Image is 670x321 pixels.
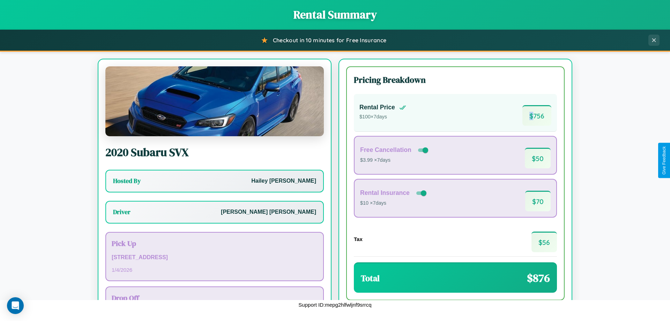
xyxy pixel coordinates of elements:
[662,146,667,175] div: Give Feedback
[221,207,316,217] p: [PERSON_NAME] [PERSON_NAME]
[105,66,324,136] img: Subaru SVX
[105,145,324,160] h2: 2020 Subaru SVX
[527,270,550,286] span: $ 876
[359,112,406,122] p: $ 100 × 7 days
[298,300,371,309] p: Support ID: mepg2hlfwljnf9srrcq
[522,105,551,126] span: $ 756
[361,272,380,284] h3: Total
[273,37,386,44] span: Checkout in 10 minutes for Free Insurance
[354,74,557,86] h3: Pricing Breakdown
[360,156,430,165] p: $3.99 × 7 days
[360,189,410,197] h4: Rental Insurance
[360,146,411,154] h4: Free Cancellation
[113,177,141,185] h3: Hosted By
[354,236,363,242] h4: Tax
[360,199,428,208] p: $10 × 7 days
[112,238,318,248] h3: Pick Up
[7,7,663,22] h1: Rental Summary
[112,293,318,303] h3: Drop Off
[251,176,316,186] p: Hailey [PERSON_NAME]
[531,232,557,252] span: $ 56
[112,265,318,275] p: 1 / 4 / 2026
[359,104,395,111] h4: Rental Price
[7,297,24,314] div: Open Intercom Messenger
[525,148,551,168] span: $ 50
[525,191,551,211] span: $ 70
[113,208,131,216] h3: Driver
[112,253,318,263] p: [STREET_ADDRESS]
